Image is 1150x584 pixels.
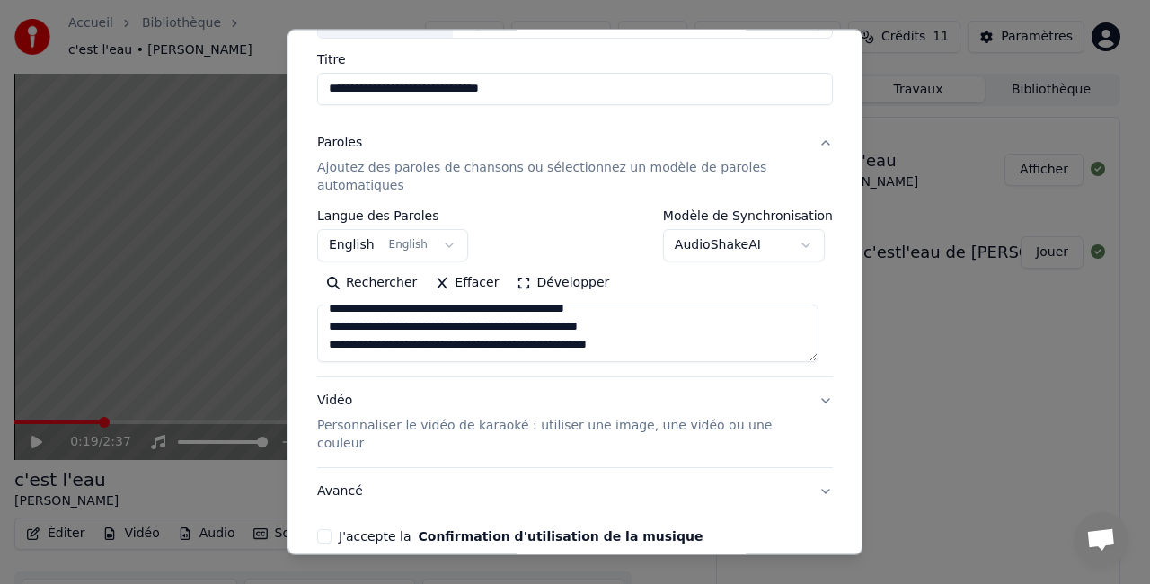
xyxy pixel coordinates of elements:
label: Langue des Paroles [317,209,468,222]
button: Effacer [426,269,508,297]
label: Titre [317,53,833,66]
p: Ajoutez des paroles de chansons ou sélectionnez un modèle de paroles automatiques [317,159,804,195]
label: Modèle de Synchronisation [663,209,833,222]
button: Avancé [317,468,833,515]
button: Développer [508,269,618,297]
div: Paroles [317,134,362,152]
div: Vidéo [317,392,804,453]
label: J'accepte la [339,530,703,543]
p: Personnaliser le vidéo de karaoké : utiliser une image, une vidéo ou une couleur [317,417,804,453]
button: J'accepte la [418,530,703,543]
div: ParolesAjoutez des paroles de chansons ou sélectionnez un modèle de paroles automatiques [317,209,833,376]
button: ParolesAjoutez des paroles de chansons ou sélectionnez un modèle de paroles automatiques [317,119,833,209]
button: VidéoPersonnaliser le vidéo de karaoké : utiliser une image, une vidéo ou une couleur [317,377,833,467]
button: Rechercher [317,269,426,297]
